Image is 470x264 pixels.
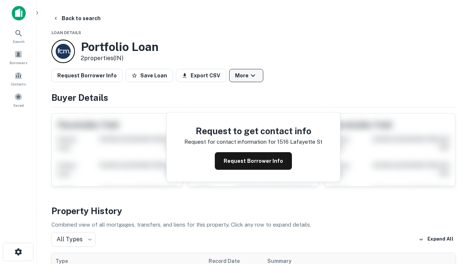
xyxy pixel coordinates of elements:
span: Borrowers [10,60,27,66]
h4: Buyer Details [51,91,455,104]
iframe: Chat Widget [433,182,470,217]
a: Contacts [2,69,35,88]
p: Request for contact information for [184,137,276,146]
a: Borrowers [2,47,35,67]
span: Loan Details [51,30,81,35]
button: Request Borrower Info [51,69,123,82]
a: Saved [2,90,35,110]
button: Export CSV [176,69,226,82]
button: Request Borrower Info [215,152,292,170]
span: Contacts [11,81,26,87]
button: Back to search [50,12,104,25]
p: 1516 lafayette st [277,137,322,146]
button: More [229,69,263,82]
h4: Request to get contact info [184,124,322,137]
img: capitalize-icon.png [12,6,26,21]
span: Saved [13,102,24,108]
span: Search [12,38,25,44]
div: All Types [51,232,95,247]
button: Save Loan [126,69,173,82]
h4: Property History [51,204,455,217]
p: Combined view of all mortgages, transfers, and liens for this property. Click any row to expand d... [51,220,455,229]
p: 2 properties (IN) [81,54,159,63]
button: Expand All [417,234,455,245]
a: Search [2,26,35,46]
h3: Portfolio Loan [81,40,159,54]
